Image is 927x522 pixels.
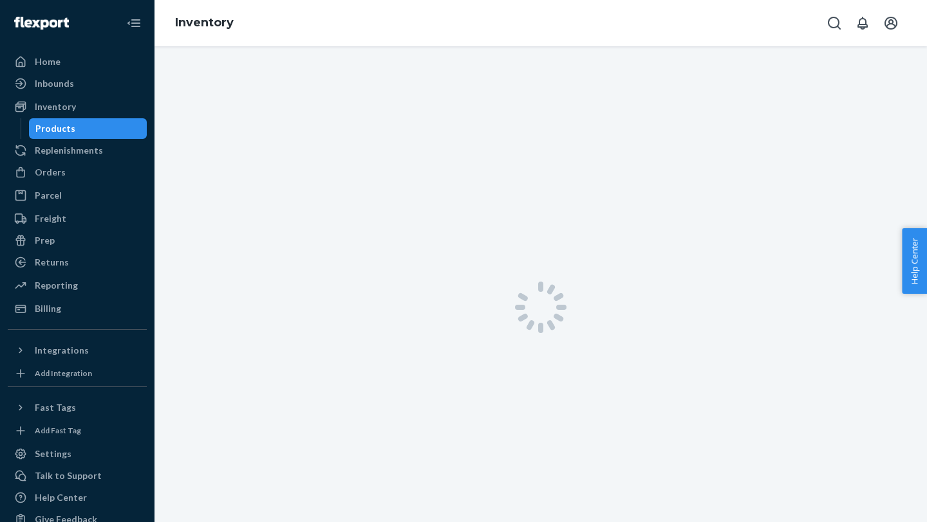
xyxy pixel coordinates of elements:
div: Freight [35,212,66,225]
a: Billing [8,298,147,319]
div: Fast Tags [35,401,76,414]
div: Settings [35,447,71,460]
button: Open account menu [878,10,904,36]
div: Add Fast Tag [35,425,81,436]
a: Freight [8,208,147,229]
a: Settings [8,444,147,464]
div: Inbounds [35,77,74,90]
a: Add Fast Tag [8,423,147,438]
div: Prep [35,234,55,247]
a: Returns [8,252,147,273]
a: Inventory [8,96,147,117]
a: Add Integration [8,366,147,381]
div: Integrations [35,344,89,357]
button: Close Navigation [121,10,147,36]
button: Integrations [8,340,147,361]
button: Open Search Box [821,10,847,36]
div: Replenishments [35,144,103,157]
a: Parcel [8,185,147,206]
a: Home [8,51,147,72]
a: Inbounds [8,73,147,94]
a: Orders [8,162,147,183]
div: Home [35,55,61,68]
a: Products [29,118,147,139]
div: Help Center [35,491,87,504]
a: Prep [8,230,147,251]
div: Parcel [35,189,62,202]
div: Talk to Support [35,469,102,482]
div: Orders [35,166,66,179]
img: Flexport logo [14,17,69,30]
a: Reporting [8,275,147,296]
a: Replenishments [8,140,147,161]
div: Inventory [35,100,76,113]
ol: breadcrumbs [165,4,244,42]
a: Inventory [175,15,234,30]
div: Reporting [35,279,78,292]
a: Talk to Support [8,465,147,486]
div: Products [35,122,75,135]
div: Add Integration [35,368,92,379]
div: Returns [35,256,69,269]
button: Help Center [902,228,927,294]
div: Billing [35,302,61,315]
button: Open notifications [850,10,876,36]
button: Fast Tags [8,397,147,418]
a: Help Center [8,487,147,508]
